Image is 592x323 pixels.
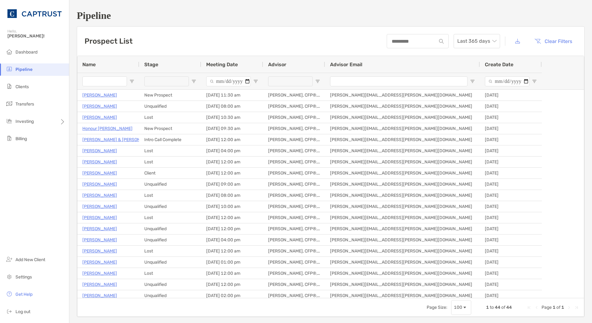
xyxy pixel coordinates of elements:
img: input icon [439,39,444,44]
div: [DATE] [480,112,542,123]
span: [PERSON_NAME]! [7,33,65,39]
div: Unqualified [139,223,201,234]
div: [PERSON_NAME], CFP®, CHFC® [263,101,325,112]
img: add_new_client icon [6,256,13,263]
p: [PERSON_NAME] & [PERSON_NAME] [82,136,157,144]
div: Last Page [574,305,579,310]
a: [PERSON_NAME] [82,102,117,110]
div: Lost [139,190,201,201]
img: pipeline icon [6,65,13,73]
a: Honour [PERSON_NAME] [82,125,133,132]
div: [DATE] 08:00 am [201,190,263,201]
div: [PERSON_NAME], CFP®, CHFC® [263,223,325,234]
a: [PERSON_NAME] [82,158,117,166]
p: [PERSON_NAME] [82,247,117,255]
div: Page Size: [427,305,447,310]
span: Settings [15,274,32,280]
div: [DATE] 12:00 am [201,134,263,145]
div: [DATE] 09:30 am [201,123,263,134]
div: Page Size [451,300,471,315]
div: [DATE] 12:00 am [201,212,263,223]
span: Billing [15,136,27,141]
img: CAPTRUST Logo [7,2,62,25]
p: [PERSON_NAME] [82,258,117,266]
span: Create Date [485,62,513,67]
div: [PERSON_NAME][EMAIL_ADDRESS][PERSON_NAME][DOMAIN_NAME] [325,257,480,268]
p: [PERSON_NAME] [82,180,117,188]
span: 44 [506,305,512,310]
div: Lost [139,246,201,256]
div: [PERSON_NAME][EMAIL_ADDRESS][PERSON_NAME][DOMAIN_NAME] [325,268,480,279]
button: Open Filter Menu [129,79,134,84]
div: [DATE] [480,235,542,245]
div: [PERSON_NAME], CFP®, CHFC® [263,212,325,223]
div: [DATE] 04:00 pm [201,145,263,156]
span: Advisor Email [330,62,362,67]
span: Advisor [268,62,286,67]
p: [PERSON_NAME] [82,147,117,155]
div: [PERSON_NAME][EMAIL_ADDRESS][PERSON_NAME][DOMAIN_NAME] [325,101,480,112]
div: [DATE] [480,179,542,190]
div: [DATE] 01:00 pm [201,257,263,268]
div: [PERSON_NAME], CFP®, CHFC® [263,246,325,256]
span: 1 [486,305,489,310]
div: [PERSON_NAME][EMAIL_ADDRESS][PERSON_NAME][DOMAIN_NAME] [325,168,480,179]
div: First Page [527,305,532,310]
div: [DATE] [480,268,542,279]
span: Stage [144,62,158,67]
div: [DATE] [480,134,542,145]
div: [DATE] [480,201,542,212]
a: [PERSON_NAME] [82,114,117,121]
div: [PERSON_NAME][EMAIL_ADDRESS][PERSON_NAME][DOMAIN_NAME] [325,201,480,212]
span: Last 365 days [457,34,496,48]
a: [PERSON_NAME] [82,292,117,299]
div: [PERSON_NAME], CFP®, CHFC® [263,134,325,145]
span: Get Help [15,292,33,297]
button: Open Filter Menu [532,79,537,84]
p: [PERSON_NAME] [82,91,117,99]
span: 44 [495,305,500,310]
span: to [490,305,494,310]
div: Unqualified [139,201,201,212]
img: settings icon [6,273,13,280]
input: Advisor Email Filter Input [330,76,468,86]
span: of [556,305,560,310]
p: [PERSON_NAME] [82,203,117,210]
a: [PERSON_NAME] [82,281,117,288]
div: [DATE] [480,223,542,234]
div: [DATE] [480,168,542,179]
button: Open Filter Menu [315,79,320,84]
button: Clear Filters [530,34,577,48]
div: Unqualified [139,235,201,245]
div: [DATE] [480,279,542,290]
a: [PERSON_NAME] [82,236,117,244]
div: [PERSON_NAME], CFP®, CHFC® [263,90,325,101]
div: [DATE] 12:00 pm [201,223,263,234]
div: Lost [139,212,201,223]
div: [DATE] 12:00 am [201,157,263,167]
div: [PERSON_NAME][EMAIL_ADDRESS][PERSON_NAME][DOMAIN_NAME] [325,212,480,223]
img: investing icon [6,117,13,125]
div: [DATE] 02:00 pm [201,290,263,301]
div: Unqualified [139,290,201,301]
div: [PERSON_NAME][EMAIL_ADDRESS][PERSON_NAME][DOMAIN_NAME] [325,279,480,290]
div: [DATE] [480,90,542,101]
div: [PERSON_NAME][EMAIL_ADDRESS][PERSON_NAME][DOMAIN_NAME] [325,290,480,301]
div: [DATE] [480,145,542,156]
div: [PERSON_NAME][EMAIL_ADDRESS][PERSON_NAME][DOMAIN_NAME] [325,112,480,123]
div: [DATE] [480,101,542,112]
input: Create Date Filter Input [485,76,529,86]
img: logout icon [6,308,13,315]
div: [PERSON_NAME], CFP®, CHFC® [263,168,325,179]
div: [DATE] [480,290,542,301]
div: Next Page [567,305,572,310]
div: [PERSON_NAME][EMAIL_ADDRESS][PERSON_NAME][DOMAIN_NAME] [325,235,480,245]
div: [PERSON_NAME], CFP®, CHFC® [263,145,325,156]
div: [PERSON_NAME], CFP®, CHFC® [263,257,325,268]
p: [PERSON_NAME] [82,269,117,277]
span: Log out [15,309,30,314]
div: Lost [139,145,201,156]
span: Clients [15,84,29,89]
